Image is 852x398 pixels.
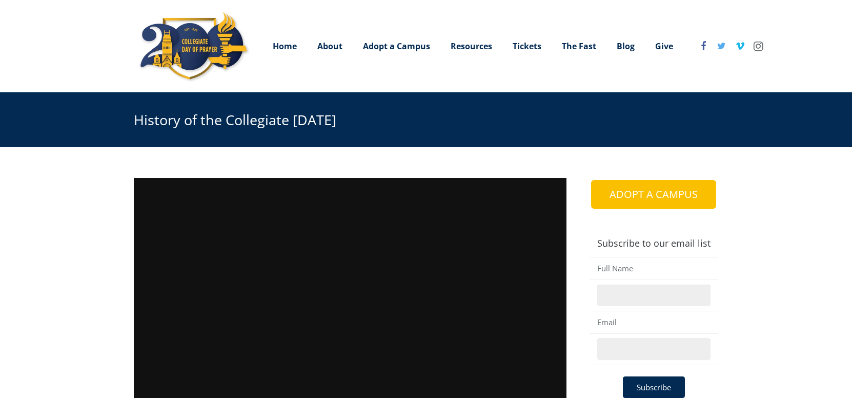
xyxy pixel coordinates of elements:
[353,33,440,59] a: Adopt a Campus
[617,41,635,52] span: Blog
[552,33,606,59] a: The Fast
[606,33,645,59] a: Blog
[363,41,430,52] span: Adopt a Campus
[134,9,252,84] img: Collegiate Day of Prayer Logo 200th anniversary
[134,110,336,130] h1: History of the Collegiate [DATE]
[590,257,718,280] td: Full Name
[591,180,716,209] a: ADOPT A CAMPUS
[307,33,353,59] a: About
[655,41,673,52] span: Give
[597,237,711,250] h4: Subscribe to our email list
[262,33,307,59] a: Home
[562,41,596,52] span: The Fast
[273,41,297,52] span: Home
[731,37,749,55] a: Vimeo
[451,41,492,52] span: Resources
[645,33,683,59] a: Give
[749,37,768,55] a: Instagram
[317,41,342,52] span: About
[713,37,731,55] a: Twitter
[502,33,552,59] a: Tickets
[590,311,718,333] td: Email
[513,41,541,52] span: Tickets
[440,33,502,59] a: Resources
[694,37,713,55] a: Facebook
[623,376,685,398] input: Subscribe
